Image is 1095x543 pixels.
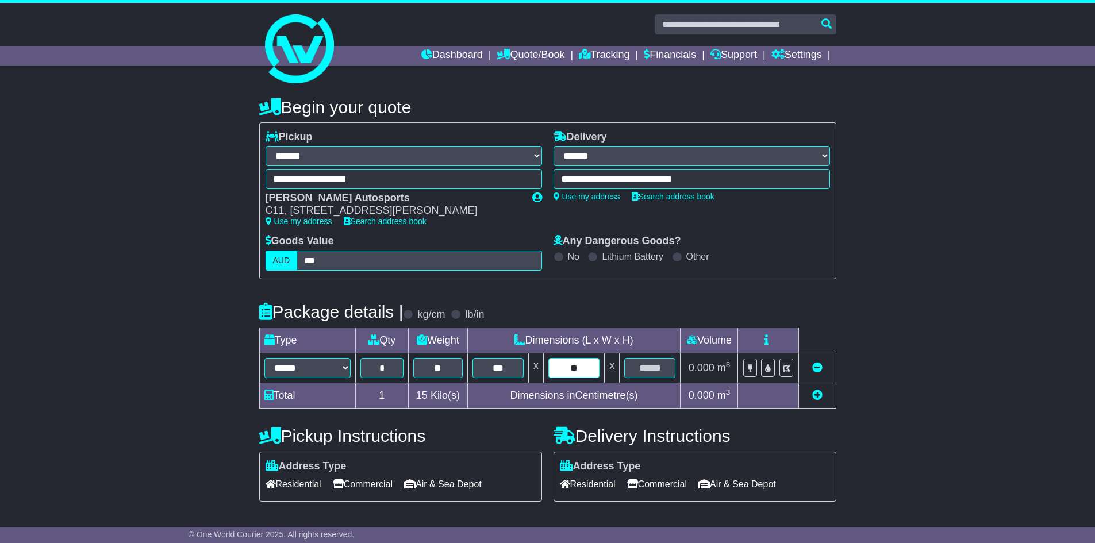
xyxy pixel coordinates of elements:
label: Lithium Battery [602,251,663,262]
a: Search address book [632,192,714,201]
td: x [528,353,543,383]
h4: Package details | [259,302,404,321]
sup: 3 [726,360,731,369]
h4: Begin your quote [259,98,836,117]
span: Residential [266,475,321,493]
td: Kilo(s) [409,383,468,408]
td: Dimensions (L x W x H) [467,328,681,353]
td: Type [259,328,355,353]
div: [PERSON_NAME] Autosports [266,192,521,205]
span: 0.000 [689,390,714,401]
td: x [605,353,620,383]
td: Qty [355,328,409,353]
a: Use my address [554,192,620,201]
label: Delivery [554,131,607,144]
h4: Pickup Instructions [259,426,542,445]
span: Air & Sea Depot [698,475,776,493]
td: Dimensions in Centimetre(s) [467,383,681,408]
a: Financials [644,46,696,66]
label: kg/cm [417,309,445,321]
a: Dashboard [421,46,483,66]
span: 15 [416,390,428,401]
label: Address Type [266,460,347,473]
span: 0.000 [689,362,714,373]
a: Tracking [579,46,629,66]
a: Support [710,46,757,66]
label: Pickup [266,131,313,144]
label: Other [686,251,709,262]
span: Commercial [627,475,687,493]
span: Air & Sea Depot [404,475,482,493]
td: Volume [681,328,738,353]
span: © One World Courier 2025. All rights reserved. [189,530,355,539]
label: lb/in [465,309,484,321]
td: 1 [355,383,409,408]
a: Add new item [812,390,823,401]
span: Commercial [333,475,393,493]
a: Use my address [266,217,332,226]
td: Weight [409,328,468,353]
h4: Delivery Instructions [554,426,836,445]
label: Any Dangerous Goods? [554,235,681,248]
div: C11, [STREET_ADDRESS][PERSON_NAME] [266,205,521,217]
span: Residential [560,475,616,493]
sup: 3 [726,388,731,396]
a: Quote/Book [497,46,564,66]
td: Total [259,383,355,408]
span: m [717,362,731,373]
a: Remove this item [812,362,823,373]
label: AUD [266,251,298,271]
label: No [568,251,579,262]
span: m [717,390,731,401]
a: Settings [771,46,822,66]
a: Search address book [344,217,427,226]
label: Address Type [560,460,641,473]
label: Goods Value [266,235,334,248]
